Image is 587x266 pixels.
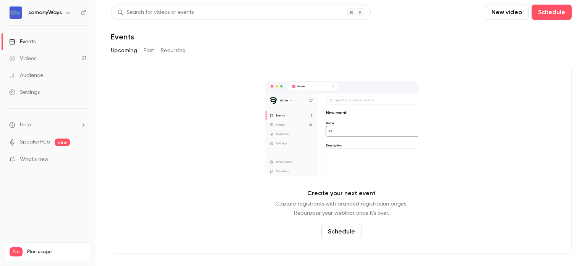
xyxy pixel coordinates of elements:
[9,121,86,129] li: help-dropdown-opener
[9,88,40,96] div: Settings
[10,247,23,256] span: Pro
[20,121,31,129] span: Help
[9,38,36,46] div: Events
[307,189,376,198] p: Create your next event
[532,5,572,20] button: Schedule
[10,7,22,19] img: somanyWays
[9,55,36,62] div: Videos
[20,155,49,163] span: What's new
[20,138,50,146] a: SpeakerHub
[143,44,154,57] button: Past
[27,249,86,255] span: Plan usage
[55,139,70,146] span: new
[161,44,186,57] button: Recurring
[117,8,194,16] div: Search for videos or events
[321,224,362,239] button: Schedule
[111,44,137,57] button: Upcoming
[9,72,43,79] div: Audience
[28,9,62,16] h6: somanyWays
[485,5,529,20] button: New video
[111,32,134,41] h1: Events
[276,199,407,218] p: Capture registrants with branded registration pages. Repurpose your webinar once it's over.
